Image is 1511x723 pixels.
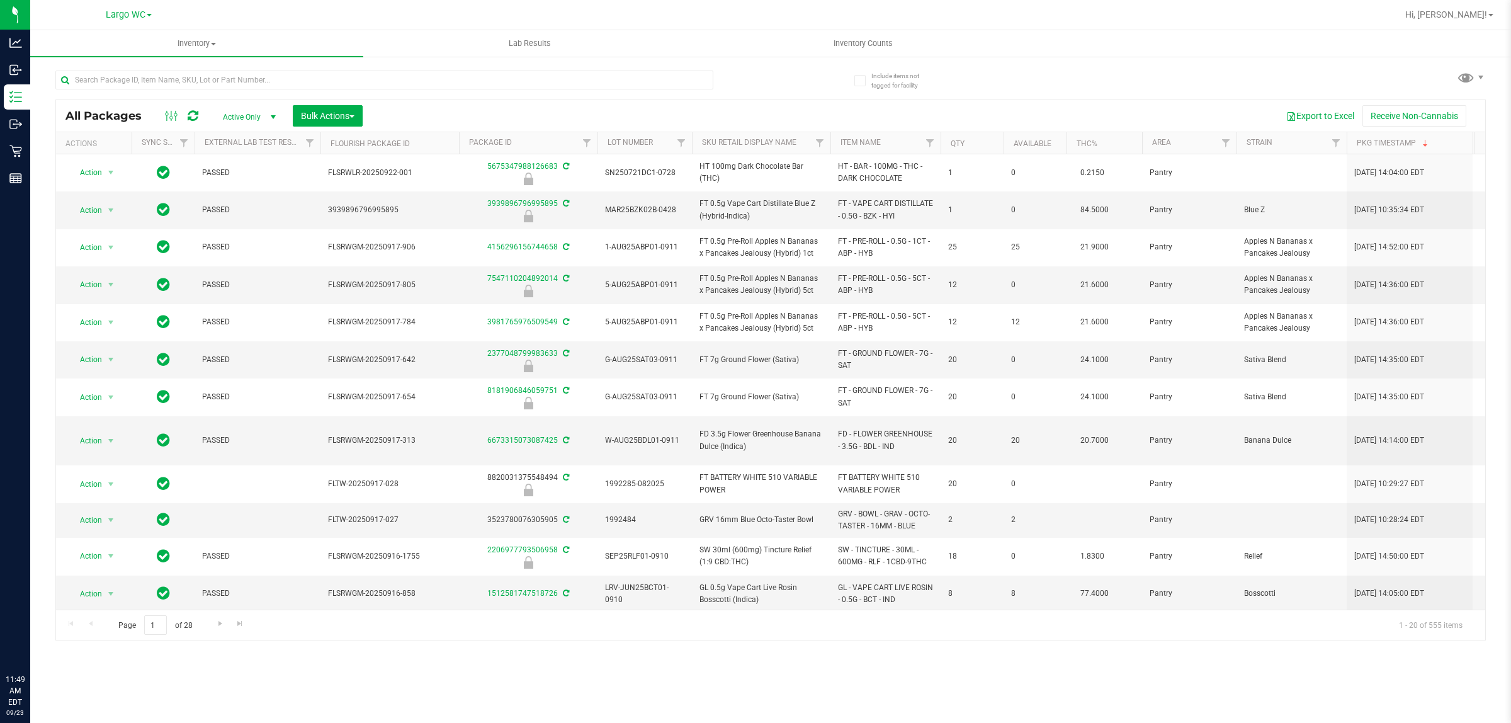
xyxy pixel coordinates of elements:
span: select [103,239,119,256]
span: In Sync [157,547,170,565]
inline-svg: Reports [9,172,22,185]
span: Pantry [1150,279,1229,291]
span: Sync from Compliance System [561,589,569,598]
a: Go to the last page [231,615,249,632]
span: Pantry [1150,478,1229,490]
span: SN250721DC1-0728 [605,167,684,179]
div: 8820031375548494 [457,472,599,496]
span: Inventory Counts [817,38,910,49]
span: 21.6000 [1074,313,1115,331]
span: select [103,511,119,529]
div: Launch Hold [457,360,599,372]
a: Lab Results [363,30,696,57]
span: [DATE] 10:35:34 EDT [1354,204,1424,216]
span: FT - VAPE CART DISTILLATE - 0.5G - BZK - HYI [838,198,933,222]
a: Item Name [840,138,881,147]
span: 0 [1011,167,1059,179]
span: In Sync [157,584,170,602]
span: [DATE] 14:04:00 EDT [1354,167,1424,179]
span: FT 0.5g Pre-Roll Apples N Bananas x Pancakes Jealousy (Hybrid) 1ct [699,236,823,259]
span: PASSED [202,167,313,179]
span: 12 [948,279,996,291]
span: Apples N Bananas x Pancakes Jealousy [1244,310,1339,334]
span: Lab Results [492,38,568,49]
a: 7547110204892014 [487,274,558,283]
span: 0 [1011,354,1059,366]
span: Sync from Compliance System [561,473,569,482]
span: In Sync [157,201,170,219]
span: 0 [1011,279,1059,291]
span: 0 [1011,550,1059,562]
span: G-AUG25SAT03-0911 [605,391,684,403]
inline-svg: Analytics [9,37,22,49]
span: FT - PRE-ROLL - 0.5G - 5CT - ABP - HYB [838,273,933,297]
span: Banana Dulce [1244,435,1339,447]
span: 24.1000 [1074,388,1115,406]
span: Hi, [PERSON_NAME]! [1405,9,1487,20]
span: 12 [1011,316,1059,328]
span: Bosscotti [1244,588,1339,600]
span: Pantry [1150,241,1229,253]
div: Newly Received [457,484,599,496]
span: 20 [1011,435,1059,447]
span: FT 0.5g Pre-Roll Apples N Bananas x Pancakes Jealousy (Hybrid) 5ct [699,310,823,334]
span: GRV - BOWL - GRAV - OCTO-TASTER - 16MM - BLUE [838,508,933,532]
span: Relief [1244,550,1339,562]
div: Locked due to Testing Failure [457,210,599,222]
span: FLSRWGM-20250917-784 [328,316,451,328]
span: FD - FLOWER GREENHOUSE - 3.5G - BDL - IND [838,428,933,452]
span: 5-AUG25ABP01-0911 [605,316,684,328]
span: FLTW-20250917-027 [328,514,451,526]
span: PASSED [202,588,313,600]
span: 1 - 20 of 555 items [1389,615,1473,634]
span: FT 0.5g Vape Cart Distillate Blue Z (Hybrid-Indica) [699,198,823,222]
span: Action [69,202,103,219]
span: PASSED [202,550,313,562]
span: FT 7g Ground Flower (Sativa) [699,391,823,403]
span: FLSRWGM-20250917-642 [328,354,451,366]
span: Page of 28 [108,615,203,635]
span: LRV-JUN25BCT01-0910 [605,582,684,606]
span: select [103,389,119,406]
button: Receive Non-Cannabis [1362,105,1466,127]
span: HT - BAR - 100MG - THC - DARK CHOCOLATE [838,161,933,185]
span: FD 3.5g Flower Greenhouse Banana Dulce (Indica) [699,428,823,452]
span: 24.1000 [1074,351,1115,369]
span: 8 [948,588,996,600]
a: 6673315073087425 [487,436,558,445]
span: Sync from Compliance System [561,349,569,358]
span: 0 [1011,204,1059,216]
span: 1-AUG25ABP01-0911 [605,241,684,253]
span: Action [69,585,103,603]
button: Bulk Actions [293,105,363,127]
span: In Sync [157,475,170,492]
a: Pkg Timestamp [1357,139,1430,147]
span: FT BATTERY WHITE 510 VARIABLE POWER [699,472,823,496]
div: Launch Hold [457,397,599,409]
span: select [103,351,119,368]
a: Qty [951,139,965,148]
span: Bulk Actions [301,111,354,121]
a: Filter [810,132,830,154]
span: select [103,432,119,450]
span: select [103,164,119,181]
span: Pantry [1150,391,1229,403]
span: Action [69,389,103,406]
a: 4156296156744658 [487,242,558,251]
a: 8181906846059751 [487,386,558,395]
a: Inventory Counts [696,30,1029,57]
div: 3523780076305905 [457,514,599,526]
span: SEP25RLF01-0910 [605,550,684,562]
span: FLSRWGM-20250916-1755 [328,550,451,562]
span: Sync from Compliance System [561,199,569,208]
span: select [103,475,119,493]
div: Actions [65,139,127,148]
span: [DATE] 10:28:24 EDT [1354,514,1424,526]
a: Filter [1216,132,1237,154]
a: Available [1014,139,1051,148]
span: Sync from Compliance System [561,162,569,171]
span: Action [69,547,103,565]
input: 1 [144,615,167,635]
span: 21.9000 [1074,238,1115,256]
iframe: Resource center unread badge [37,620,52,635]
